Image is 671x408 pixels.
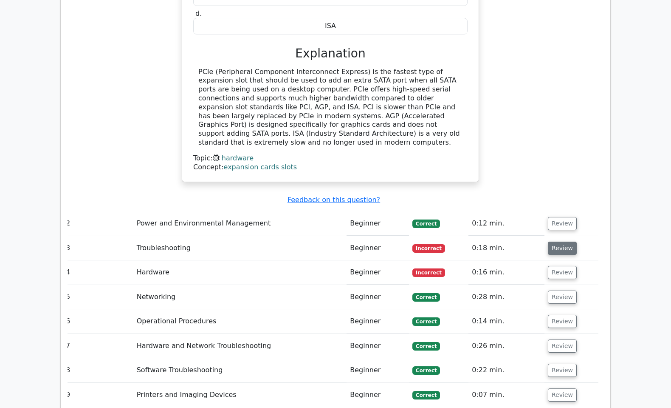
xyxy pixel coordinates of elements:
button: Review [548,242,577,255]
button: Review [548,315,577,328]
td: Beginner [347,309,409,334]
td: Printers and Imaging Devices [133,383,347,407]
span: d. [195,9,202,17]
span: Correct [412,342,440,351]
a: Feedback on this question? [288,196,380,204]
td: 7 [62,334,133,358]
span: Correct [412,220,440,228]
a: hardware [222,154,254,162]
td: Power and Environmental Management [133,211,347,236]
div: PCIe (Peripheral Component Interconnect Express) is the fastest type of expansion slot that shoul... [198,68,462,147]
td: Hardware [133,260,347,285]
td: 6 [62,309,133,334]
span: Correct [412,366,440,375]
td: 2 [62,211,133,236]
td: Networking [133,285,347,309]
td: Beginner [347,358,409,382]
button: Review [548,340,577,353]
span: Correct [412,391,440,399]
td: Beginner [347,236,409,260]
td: 0:12 min. [468,211,544,236]
td: 5 [62,285,133,309]
h3: Explanation [198,46,462,61]
button: Review [548,388,577,402]
td: 4 [62,260,133,285]
td: 8 [62,358,133,382]
a: expansion cards slots [224,163,297,171]
td: Beginner [347,211,409,236]
span: Incorrect [412,268,445,277]
td: 0:07 min. [468,383,544,407]
div: Concept: [193,163,468,172]
div: Topic: [193,154,468,163]
button: Review [548,291,577,304]
td: 0:14 min. [468,309,544,334]
td: Beginner [347,285,409,309]
button: Review [548,364,577,377]
td: Operational Procedures [133,309,347,334]
td: Beginner [347,383,409,407]
td: 3 [62,236,133,260]
td: 0:22 min. [468,358,544,382]
td: 0:28 min. [468,285,544,309]
td: Software Troubleshooting [133,358,347,382]
div: ISA [193,18,468,34]
td: 9 [62,383,133,407]
button: Review [548,266,577,279]
td: 0:18 min. [468,236,544,260]
td: Troubleshooting [133,236,347,260]
td: 0:26 min. [468,334,544,358]
button: Review [548,217,577,230]
td: Hardware and Network Troubleshooting [133,334,347,358]
td: Beginner [347,334,409,358]
td: 0:16 min. [468,260,544,285]
td: Beginner [347,260,409,285]
span: Correct [412,317,440,326]
span: Incorrect [412,244,445,253]
span: Correct [412,293,440,302]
